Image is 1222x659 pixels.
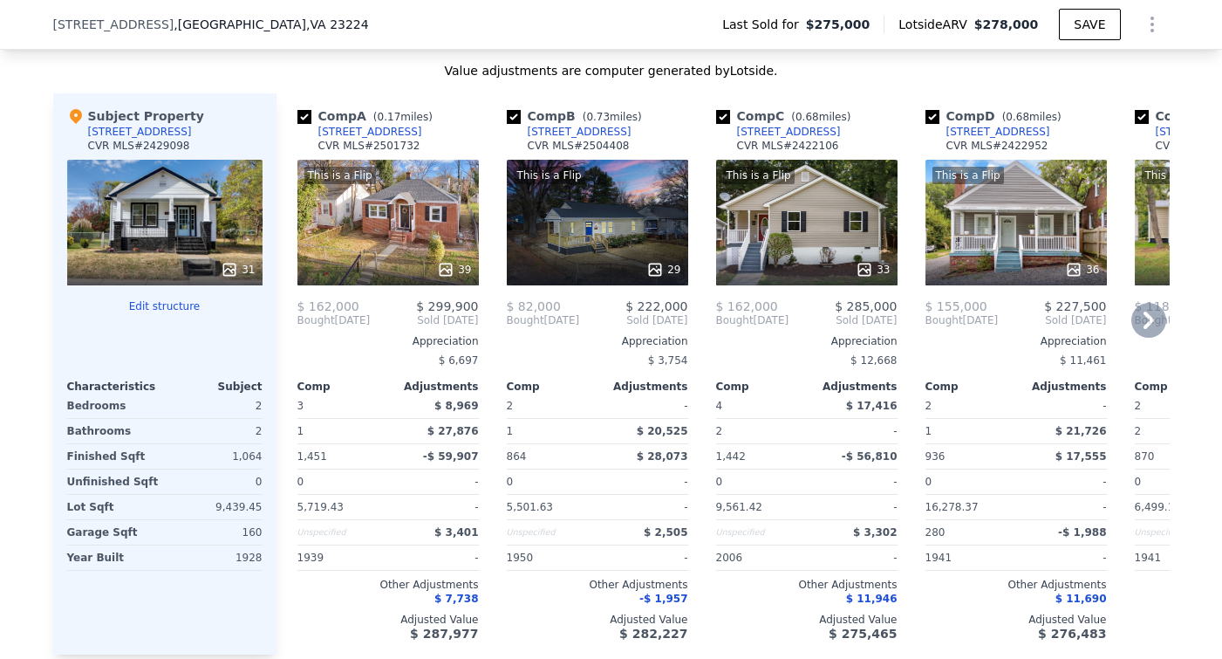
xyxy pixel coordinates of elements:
span: $ 21,726 [1055,425,1107,437]
span: $ 285,000 [835,299,897,313]
div: Adjustments [597,380,688,394]
span: 864 [507,450,527,463]
span: $ 222,000 [625,299,687,313]
div: CVR MLS # 2422106 [737,139,839,153]
div: [DATE] [297,313,371,327]
div: Year Built [67,546,161,570]
span: $278,000 [974,17,1039,31]
div: Comp B [507,107,649,125]
div: Unspecified [507,520,594,545]
div: - [392,546,479,570]
div: Adjusted Value [507,613,688,627]
span: ( miles) [366,111,440,123]
span: , VA 23224 [306,17,369,31]
div: 36 [1065,261,1099,278]
span: $ 7,738 [434,593,478,605]
span: $ 12,668 [850,354,897,367]
span: $ 3,302 [853,526,897,539]
span: Sold [DATE] [370,313,478,327]
div: [DATE] [507,313,580,327]
span: $ 27,876 [427,425,479,437]
span: ( miles) [784,111,857,123]
div: [DATE] [716,313,789,327]
div: 1939 [297,546,385,570]
span: 3 [297,400,304,412]
span: ( miles) [576,111,649,123]
span: Bought [716,313,754,327]
span: 1,451 [297,450,327,463]
div: Other Adjustments [716,578,898,592]
span: Sold [DATE] [998,313,1106,327]
span: $ 227,500 [1044,299,1106,313]
div: 1 [297,419,385,443]
div: 1 [507,419,594,443]
div: [DATE] [925,313,999,327]
div: - [601,394,688,418]
span: $ 2,505 [644,526,687,539]
div: 39 [437,261,471,278]
span: $ 3,401 [434,526,478,539]
div: Finished Sqft [67,444,161,469]
div: Comp [925,380,1016,394]
span: -$ 59,907 [423,450,479,463]
span: 2 [925,400,932,412]
div: Other Adjustments [297,578,479,592]
div: Bedrooms [67,394,161,418]
span: $ 155,000 [925,299,987,313]
a: [STREET_ADDRESS] [716,125,841,139]
span: [STREET_ADDRESS] [53,16,174,33]
span: 6,499.15 [1135,501,1181,513]
span: 0.17 [378,111,401,123]
span: 5,719.43 [297,501,344,513]
div: 0 [168,470,263,494]
div: CVR MLS # 2504408 [528,139,630,153]
span: $ 17,555 [1055,450,1107,463]
span: 0 [507,476,514,488]
div: Lot Sqft [67,495,161,519]
div: Appreciation [925,334,1107,348]
div: Appreciation [297,334,479,348]
span: $ 6,697 [439,354,479,367]
div: Appreciation [716,334,898,348]
div: Characteristics [67,380,165,394]
div: Adjustments [388,380,479,394]
div: - [601,495,688,519]
div: Adjusted Value [297,613,479,627]
span: $ 11,946 [846,593,898,605]
div: 2 [168,394,263,418]
div: Comp [716,380,807,394]
div: 2 [1135,419,1222,443]
span: -$ 1,988 [1058,526,1106,539]
div: Unfinished Sqft [67,470,161,494]
div: Adjustments [1016,380,1107,394]
div: 1941 [1135,546,1222,570]
div: This is a Flip [932,167,1004,184]
span: Bought [297,313,335,327]
div: Comp D [925,107,1068,125]
span: -$ 1,957 [639,593,687,605]
div: Subject Property [67,107,204,125]
span: 16,278.37 [925,501,979,513]
div: Unspecified [297,520,385,545]
span: ( miles) [995,111,1068,123]
div: - [810,419,898,443]
span: 0.68 [1006,111,1029,123]
div: Unspecified [716,520,803,545]
div: 2 [716,419,803,443]
div: 2006 [716,546,803,570]
div: Adjusted Value [925,613,1107,627]
span: Sold [DATE] [788,313,897,327]
div: CVR MLS # 2501732 [318,139,420,153]
span: 0.73 [586,111,610,123]
span: $ 299,900 [416,299,478,313]
div: 9,439.45 [168,495,263,519]
span: $ 162,000 [716,299,778,313]
div: - [1020,546,1107,570]
div: Bathrooms [67,419,161,443]
div: 1 [925,419,1013,443]
span: $ 28,073 [637,450,688,463]
div: - [601,546,688,570]
span: $ 118,500 [1135,299,1197,313]
span: $ 287,977 [410,627,478,641]
div: Unspecified [1135,520,1222,545]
